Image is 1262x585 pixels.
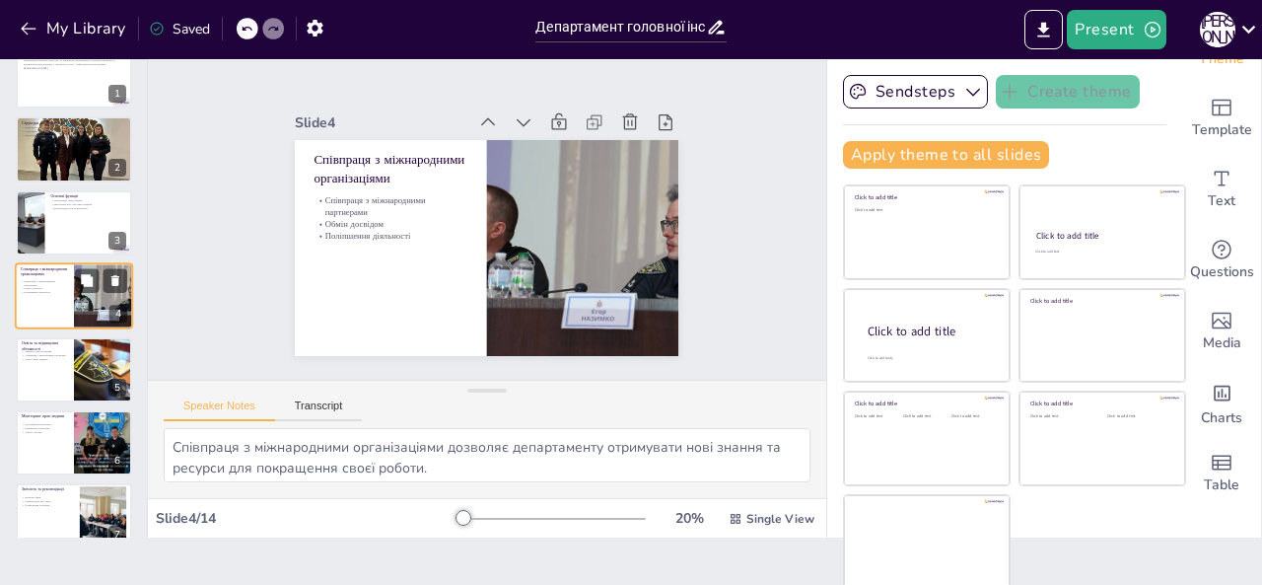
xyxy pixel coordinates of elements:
button: Apply theme to all slides [843,141,1049,169]
button: Transcript [275,400,363,421]
button: My Library [15,13,134,44]
div: 1 [16,43,132,109]
div: Click to add title [868,323,994,339]
div: 4 [109,306,127,324]
div: Click to add title [855,400,996,407]
p: Співпраця з міжнародними партнерами [501,227,656,282]
span: Text [1208,190,1235,212]
div: Click to add text [1107,414,1169,419]
div: Click to add text [1035,250,1166,255]
div: Click to add text [1030,414,1092,419]
p: Поліпшення діяльності [508,203,661,247]
div: Saved [149,20,210,38]
span: Table [1204,475,1239,496]
textarea: Співпраця з міжнародними організаціями дозволяє департаменту отримувати нові знання та ресурси дл... [164,428,810,482]
div: 2 [108,159,126,177]
div: Click to add text [951,414,996,419]
div: Click to add text [903,414,947,419]
p: Співпраця з навчальними закладами [22,353,68,357]
div: 1 [108,85,126,103]
p: Обмін досвідом [506,215,659,258]
div: Add charts and graphs [1182,367,1261,438]
p: Обмін досвідом [21,287,68,291]
div: 5 [16,337,132,402]
div: Add a table [1182,438,1261,509]
p: Співпраця з міжнародними організаціями [21,266,68,277]
button: Sendsteps [843,75,988,109]
p: Основні функції [50,193,126,199]
p: Формування політики [22,503,74,507]
button: Delete Slide [104,269,127,293]
div: Add images, graphics, shapes or video [1182,296,1261,367]
input: Insert title [535,13,705,41]
p: Структура департаменту [22,120,126,126]
p: Захист прав людини [22,357,68,361]
p: Специфічні функції підрозділів [22,129,126,133]
div: 6 [108,452,126,470]
p: Generated with [URL] [24,66,122,70]
button: Speaker Notes [164,400,275,421]
div: 20 % [666,509,713,528]
div: Click to add body [868,355,992,360]
span: Theme [1199,48,1244,70]
p: Звітність та рекомендації [22,487,74,493]
div: Click to add title [1030,297,1171,305]
p: Моніторинг прав людини [50,198,126,202]
div: Slide 4 / 14 [156,509,456,528]
div: Я [PERSON_NAME] [1200,12,1235,47]
div: Click to add title [1036,230,1167,242]
div: 7 [16,483,132,548]
p: Рекомендації для покращення [50,206,126,210]
div: Get real-time input from your audience [1182,225,1261,296]
div: 5 [108,379,126,397]
p: Підрозділи департаменту [22,125,126,129]
div: 2 [16,116,132,182]
p: Співпраця з міжнародними партнерами [21,280,68,287]
div: Slide 4 [485,312,656,366]
button: Duplicate Slide [75,269,99,293]
button: Export to PowerPoint [1024,10,1063,49]
p: Регулярний моніторинг [22,423,68,427]
span: Questions [1190,261,1254,283]
button: Present [1067,10,1165,49]
div: Add ready made slides [1182,83,1261,154]
button: Create theme [996,75,1140,109]
p: Презентація охоплює структуру та діяльність Департаменту головної інспекції та дотримання прав лю... [24,59,122,66]
p: Щорічні звіти [22,496,74,500]
div: 4 [15,262,133,329]
p: Освіта та підвищення обізнаності [22,340,68,351]
p: Моніторинг прав людини [22,413,68,419]
p: Ефективність реагування [22,132,126,136]
p: Тренінги для населення [22,349,68,353]
span: Media [1203,332,1241,354]
p: Звітування про стан прав людини [50,202,126,206]
p: Співпраця з міжнародними організаціями [491,257,649,325]
span: Charts [1201,407,1242,429]
div: 7 [108,526,126,544]
div: 3 [108,232,126,250]
p: Аналіз ситуації [22,430,68,434]
div: Click to add text [855,208,996,213]
span: Single View [746,511,814,527]
div: 3 [16,190,132,256]
p: Поліпшення діяльності [21,291,68,295]
div: Add text boxes [1182,154,1261,225]
p: Визначення порушень [22,426,68,430]
button: Я [PERSON_NAME] [1200,10,1235,49]
div: Click to add text [855,414,899,419]
span: Template [1192,119,1252,141]
p: Рекомендації для уряду [22,500,74,504]
div: Click to add title [855,193,996,201]
div: 6 [16,410,132,475]
div: Click to add title [1030,400,1171,407]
